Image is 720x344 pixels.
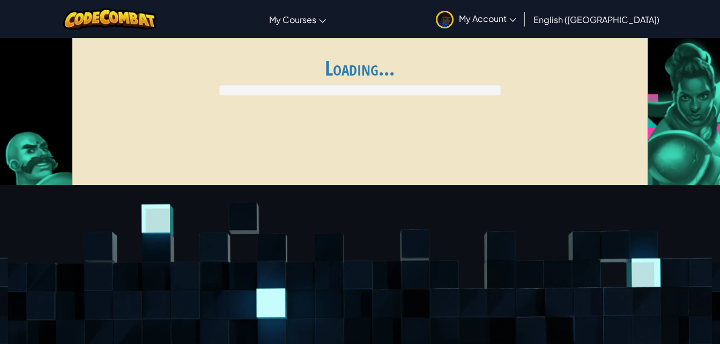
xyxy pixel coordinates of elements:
h1: Loading... [79,57,641,79]
span: My Account [459,13,516,24]
span: My Courses [269,14,316,25]
img: avatar [436,11,454,28]
img: CodeCombat logo [63,8,157,30]
a: My Courses [264,5,331,34]
span: English ([GEOGRAPHIC_DATA]) [533,14,659,25]
a: English ([GEOGRAPHIC_DATA]) [528,5,665,34]
a: My Account [430,2,522,36]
